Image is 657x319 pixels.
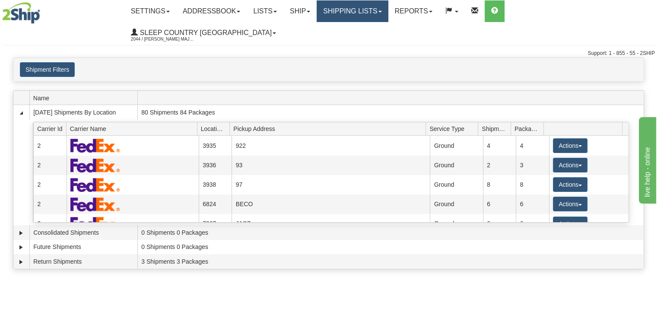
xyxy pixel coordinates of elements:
a: Collapse [17,108,25,117]
td: 3936 [199,156,232,175]
td: [DATE] Shipments By Location [29,105,137,120]
span: Service Type [429,122,478,135]
td: Return Shipments [29,254,137,269]
td: 7267 [199,214,232,233]
td: 6 [483,195,516,214]
img: FedEx Express® [70,197,120,211]
td: Ground [430,214,482,233]
span: Packages [514,122,543,135]
a: Ship [283,0,317,22]
img: FedEx Express® [70,217,120,231]
img: FedEx Express® [70,178,120,192]
button: Shipment Filters [20,62,75,77]
span: Shipments [482,122,511,135]
td: Consolidated Shipments [29,225,137,240]
a: Expand [17,258,25,266]
span: Carrier Id [37,122,66,135]
button: Actions [553,217,587,231]
span: Location Id [201,122,230,135]
button: Actions [553,197,587,211]
span: Sleep Country [GEOGRAPHIC_DATA] [138,29,272,36]
td: 93 [232,156,430,175]
td: 8 [516,175,549,195]
a: Expand [17,229,25,237]
td: Future Shipments [29,240,137,255]
td: 8 [483,175,516,195]
td: Ground [430,195,482,214]
a: Shipping lists [317,0,388,22]
td: 3938 [199,175,232,195]
td: 2 [33,175,67,195]
td: 0 Shipments 0 Packages [137,225,644,240]
a: Expand [17,243,25,252]
td: 6824 [199,195,232,214]
td: 6 [516,195,549,214]
div: Support: 1 - 855 - 55 - 2SHIP [2,50,655,57]
td: 2 [483,156,516,175]
td: Ground [430,156,482,175]
a: Settings [124,0,176,22]
td: 2 [33,195,67,214]
button: Actions [553,158,587,172]
a: Sleep Country [GEOGRAPHIC_DATA] 2044 / [PERSON_NAME] Major [PERSON_NAME] [124,22,282,44]
img: FedEx Express® [70,158,120,172]
a: Lists [247,0,283,22]
td: 2 [33,214,67,233]
span: Carrier Name [70,122,197,135]
td: 922 [232,136,430,155]
span: 2044 / [PERSON_NAME] Major [PERSON_NAME] [131,35,196,44]
td: 6 [483,214,516,233]
a: Addressbook [176,0,247,22]
td: 2 [33,156,67,175]
td: 4 [516,136,549,155]
td: 3935 [199,136,232,155]
button: Actions [553,177,587,192]
img: logo2044.jpg [2,2,40,24]
td: 80 Shipments 84 Packages [137,105,644,120]
img: FedEx Express® [70,138,120,153]
td: 4 [483,136,516,155]
td: 6 [516,214,549,233]
iframe: chat widget [637,115,656,204]
button: Actions [553,138,587,153]
td: Ground [430,175,482,195]
span: Name [33,91,137,105]
td: 3 [516,156,549,175]
a: Reports [388,0,439,22]
td: BECO [232,195,430,214]
span: Pickup Address [233,122,425,135]
td: 0 Shipments 0 Packages [137,240,644,255]
td: JASZ [232,214,430,233]
td: 3 Shipments 3 Packages [137,254,644,269]
div: live help - online [6,5,80,16]
td: 2 [33,136,67,155]
td: Ground [430,136,482,155]
td: 97 [232,175,430,195]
